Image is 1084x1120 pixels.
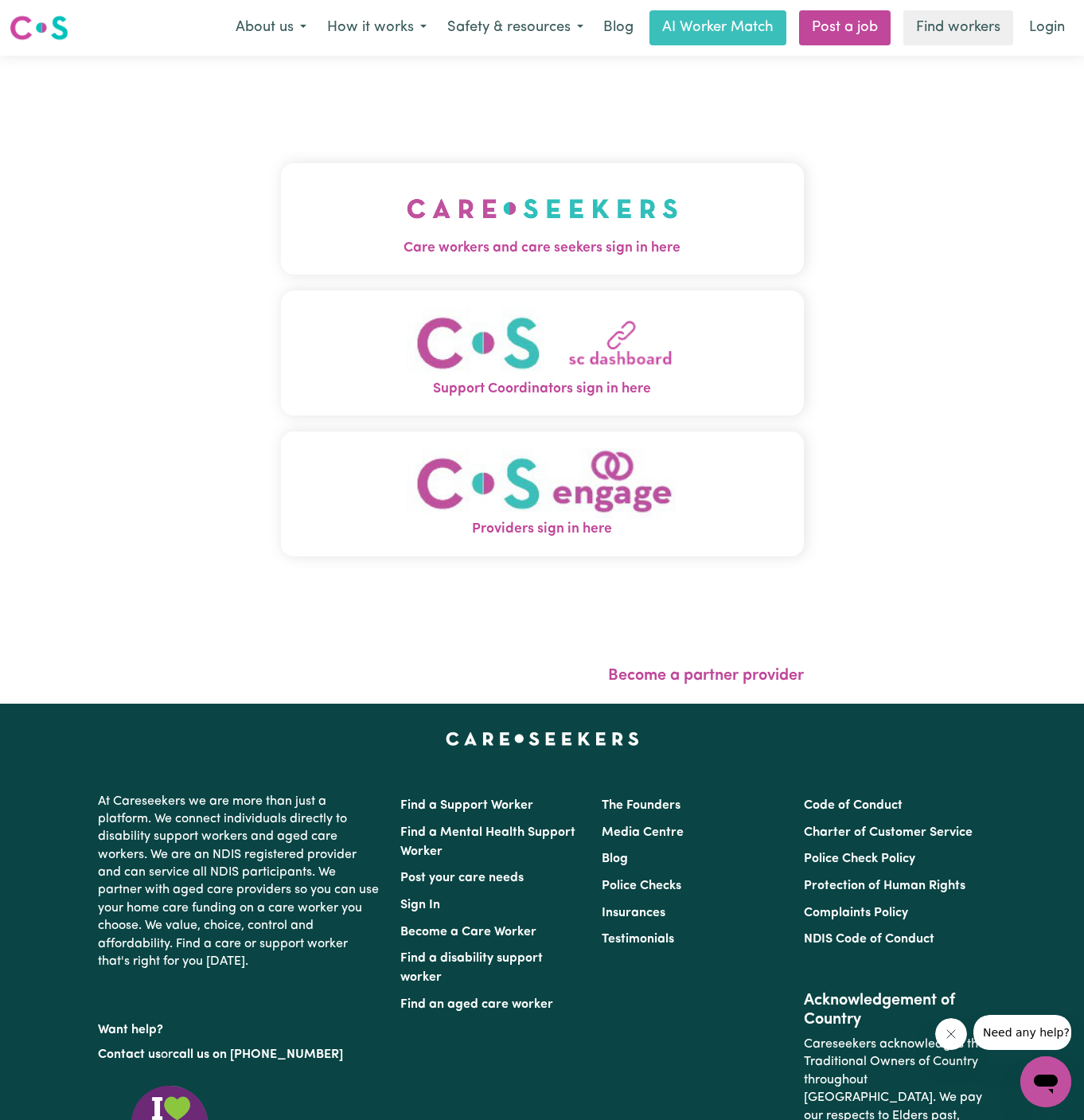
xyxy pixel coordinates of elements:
[602,853,628,865] a: Blog
[281,519,804,540] span: Providers sign in here
[400,998,553,1011] a: Find an aged care worker
[225,11,317,45] button: About us
[804,907,908,919] a: Complaints Policy
[649,10,786,45] a: AI Worker Match
[1020,1056,1071,1107] iframe: Button to launch messaging window
[281,379,804,400] span: Support Coordinators sign in here
[437,11,594,45] button: Safety & resources
[903,10,1013,45] a: Find workers
[446,732,639,745] a: Careseekers home page
[804,853,915,865] a: Police Check Policy
[173,1048,343,1061] a: call us on [PHONE_NUMBER]
[804,933,934,946] a: NDIS Code of Conduct
[317,11,437,45] button: How it works
[602,933,674,946] a: Testimonials
[804,880,965,892] a: Protection of Human Rights
[799,10,891,45] a: Post a job
[98,1015,381,1039] p: Want help?
[10,14,68,42] img: Careseekers logo
[98,786,381,978] p: At Careseekers we are more than just a platform. We connect individuals directly to disability su...
[804,799,903,812] a: Code of Conduct
[973,1015,1071,1050] iframe: Message from company
[1020,10,1074,45] a: Login
[400,872,524,884] a: Post your care needs
[98,1040,381,1070] p: or
[602,826,684,839] a: Media Centre
[281,238,804,259] span: Care workers and care seekers sign in here
[804,826,973,839] a: Charter of Customer Service
[804,991,986,1029] h2: Acknowledgement of Country
[400,899,440,911] a: Sign In
[281,431,804,556] button: Providers sign in here
[98,1048,161,1061] a: Contact us
[281,163,804,275] button: Care workers and care seekers sign in here
[935,1018,967,1050] iframe: Close message
[400,799,533,812] a: Find a Support Worker
[400,952,543,984] a: Find a disability support worker
[594,10,643,45] a: Blog
[602,907,665,919] a: Insurances
[602,880,681,892] a: Police Checks
[400,926,536,939] a: Become a Care Worker
[400,826,575,858] a: Find a Mental Health Support Worker
[281,291,804,416] button: Support Coordinators sign in here
[10,10,68,46] a: Careseekers logo
[608,668,804,684] a: Become a partner provider
[602,799,680,812] a: The Founders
